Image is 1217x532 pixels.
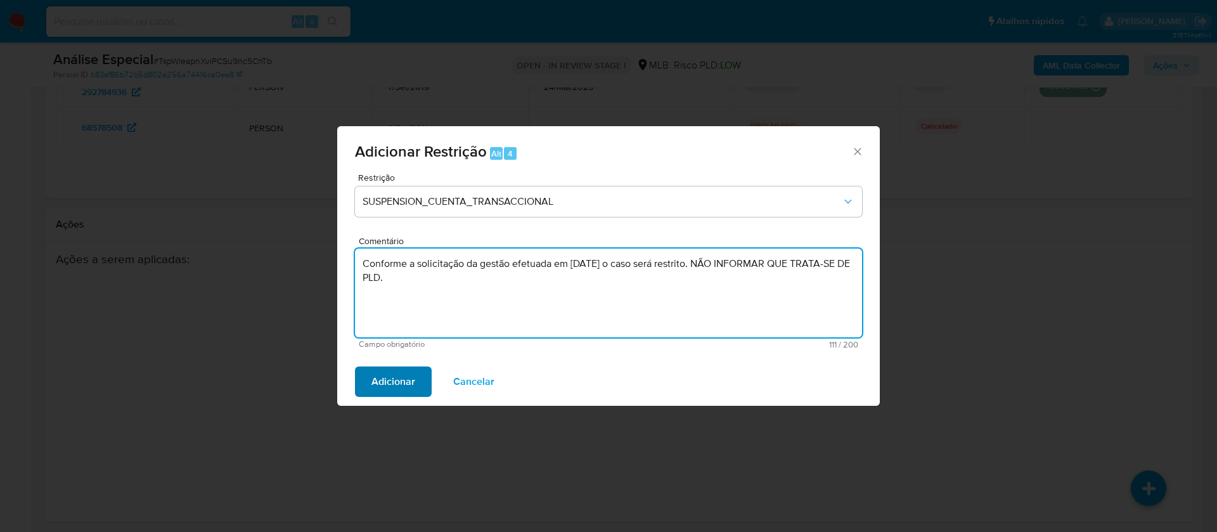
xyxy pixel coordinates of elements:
span: Alt [491,148,501,160]
button: Restriction [355,186,862,217]
span: Campo obrigatório [359,340,608,349]
span: Comentário [359,237,866,246]
span: Máximo de 200 caracteres [608,341,858,349]
span: Adicionar Restrição [355,140,487,162]
button: Adicionar [355,367,432,397]
span: Cancelar [453,368,494,396]
span: 4 [508,148,513,160]
span: Adicionar [371,368,415,396]
span: Restrição [358,173,865,182]
span: SUSPENSION_CUENTA_TRANSACCIONAL [363,195,842,208]
button: Cancelar [437,367,511,397]
button: Fechar a janela [851,145,863,157]
textarea: Conforme a solicitação da gestão efetuada em [DATE] o caso será restrito. NÃO INFORMAR QUE TRATA-... [355,249,862,337]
